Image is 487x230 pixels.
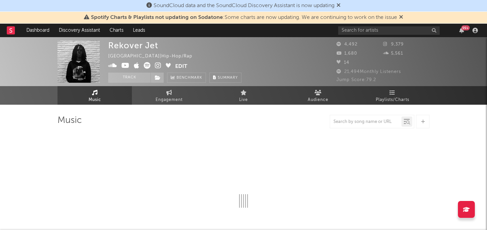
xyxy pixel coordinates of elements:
[91,15,223,20] span: Spotify Charts & Playlists not updating on Sodatone
[338,26,440,35] input: Search for artists
[105,24,128,37] a: Charts
[239,96,248,104] span: Live
[459,28,464,33] button: 99+
[22,24,54,37] a: Dashboard
[461,25,470,30] div: 99 +
[218,76,238,80] span: Summary
[175,62,187,71] button: Edit
[337,51,357,56] span: 1,680
[337,70,401,74] span: 21,494 Monthly Listeners
[376,96,409,104] span: Playlists/Charts
[355,86,430,105] a: Playlists/Charts
[57,86,132,105] a: Music
[108,73,150,83] button: Track
[108,41,158,50] div: Rekover Jet
[154,3,334,8] span: SoundCloud data and the SoundCloud Discovery Assistant is now updating
[89,96,101,104] span: Music
[167,73,206,83] a: Benchmark
[337,78,376,82] span: Jump Score: 79.2
[330,119,401,125] input: Search by song name or URL
[337,42,357,47] span: 4,492
[206,86,281,105] a: Live
[209,73,241,83] button: Summary
[177,74,202,82] span: Benchmark
[54,24,105,37] a: Discovery Assistant
[91,15,397,20] span: : Some charts are now updating. We are continuing to work on the issue
[308,96,328,104] span: Audience
[156,96,183,104] span: Engagement
[128,24,150,37] a: Leads
[132,86,206,105] a: Engagement
[337,3,341,8] span: Dismiss
[399,15,403,20] span: Dismiss
[383,51,403,56] span: 5,561
[108,52,200,60] div: [GEOGRAPHIC_DATA] | Hip-Hop/Rap
[281,86,355,105] a: Audience
[337,60,349,65] span: 14
[383,42,404,47] span: 9,379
